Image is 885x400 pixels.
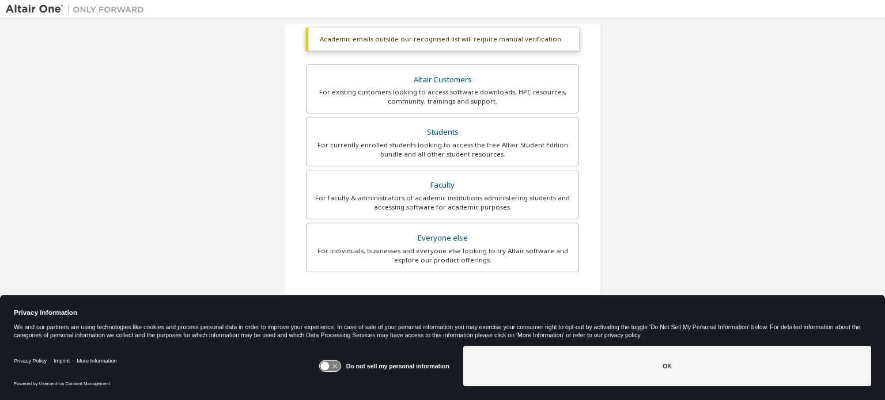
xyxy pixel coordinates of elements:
[313,140,572,159] div: For currently enrolled students looking to access the free Altair Student Edition bundle and all ...
[313,177,572,193] div: Faculty
[313,72,572,88] div: Altair Customers
[313,193,572,212] div: For faculty & administrators of academic institutions administering students and accessing softwa...
[313,124,572,140] div: Students
[313,246,572,265] div: For individuals, businesses and everyone else looking to try Altair software and explore our prod...
[313,87,572,106] div: For existing customers looking to access software downloads, HPC resources, community, trainings ...
[306,289,579,308] div: Your Profile
[306,28,579,51] div: Academic emails outside our recognised list will require manual verification.
[313,230,572,246] div: Everyone else
[6,3,150,15] img: Altair One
